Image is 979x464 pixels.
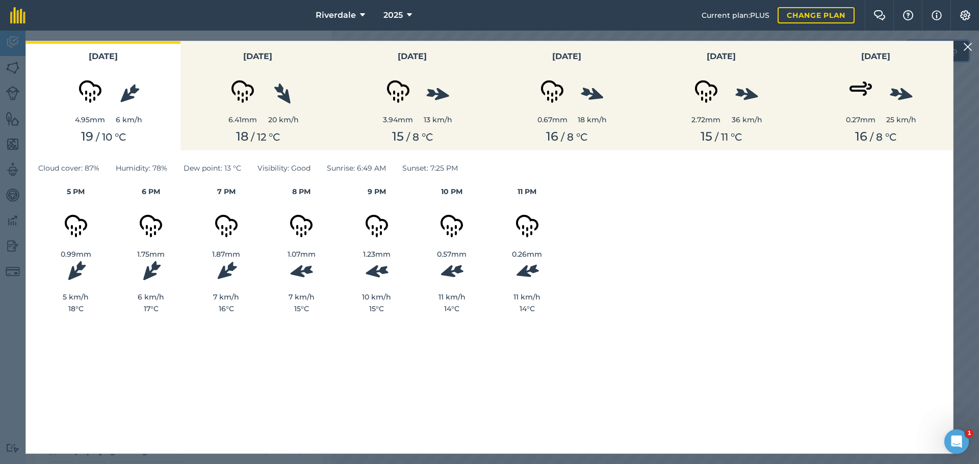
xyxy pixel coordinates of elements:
div: 18 km/h [578,114,607,125]
h4: 5 PM [38,186,114,197]
div: / ° C [187,129,329,144]
div: / ° C [650,129,792,144]
div: 0.67 mm [527,114,578,125]
h3: [DATE] [805,50,947,63]
div: 3.94 mm [373,114,424,125]
img: A cog icon [959,10,971,20]
img: svg+xml;base64,PD94bWwgdmVyc2lvbj0iMS4wIiBlbmNvZGluZz0idXRmLTgiPz4KPCEtLSBHZW5lcmF0b3I6IEFkb2JlIE... [373,63,424,114]
h4: 8 PM [264,186,340,197]
div: 1.07 mm [264,249,340,260]
img: svg+xml;base64,PD94bWwgdmVyc2lvbj0iMS4wIiBlbmNvZGluZz0idXRmLTgiPz4KPCEtLSBHZW5lcmF0b3I6IEFkb2JlIE... [502,198,553,249]
div: 6 km/h [116,114,142,125]
img: svg+xml;base64,PD94bWwgdmVyc2lvbj0iMS4wIiBlbmNvZGluZz0idXRmLTgiPz4KPCEtLSBHZW5lcmF0b3I6IEFkb2JlIE... [217,63,268,114]
div: 16 ° C [189,303,264,314]
img: svg%3e [271,80,295,107]
div: 6.41 mm [217,114,268,125]
span: 12 [257,131,266,143]
img: svg+xml;base64,PD94bWwgdmVyc2lvbj0iMS4wIiBlbmNvZGluZz0idXRmLTgiPz4KPCEtLSBHZW5lcmF0b3I6IEFkb2JlIE... [50,198,101,249]
span: Humidity : 78% [116,162,167,174]
div: 4.95 mm [65,114,116,125]
div: 14 ° C [489,303,565,314]
button: [DATE]2.72mm36 km/h15 / 11 °C [644,41,798,150]
span: Cloud cover : 87% [38,162,99,174]
div: / ° C [341,129,483,144]
div: 0.27 mm [835,114,886,125]
div: 0.57 mm [415,249,490,260]
h4: 11 PM [489,186,565,197]
button: [DATE]0.67mm18 km/h16 / 8 °C [489,41,644,150]
div: 1.75 mm [114,249,189,260]
h3: [DATE] [496,50,638,63]
h3: [DATE] [650,50,792,63]
span: Sunset : 7:25 PM [402,162,458,174]
div: 2.72 mm [681,114,732,125]
span: 16 [546,129,558,144]
span: 19 [81,129,93,144]
img: svg%3e [138,258,164,285]
div: / ° C [496,129,638,144]
h3: [DATE] [341,50,483,63]
span: 8 [567,131,574,143]
span: 8 [876,131,883,143]
img: svg%3e [63,258,89,285]
img: svg+xml;base64,PD94bWwgdmVyc2lvbj0iMS4wIiBlbmNvZGluZz0idXRmLTgiPz4KPCEtLSBHZW5lcmF0b3I6IEFkb2JlIE... [65,63,116,114]
button: [DATE]4.95mm6 km/h19 / 10 °C [26,41,181,150]
div: 17 ° C [114,303,189,314]
img: svg%3e [289,263,314,281]
div: 25 km/h [886,114,916,125]
img: svg%3e [439,262,465,281]
iframe: Intercom live chat [944,429,969,454]
img: svg%3e [514,261,540,282]
h4: 10 PM [415,186,490,197]
span: Current plan : PLUS [702,10,769,21]
img: svg+xml;base64,PD94bWwgdmVyc2lvbj0iMS4wIiBlbmNvZGluZz0idXRmLTgiPz4KPCEtLSBHZW5lcmF0b3I6IEFkb2JlIE... [276,198,327,249]
h3: [DATE] [187,50,329,63]
img: svg%3e [425,86,451,102]
div: 6 km/h [114,291,189,303]
div: 0.99 mm [38,249,114,260]
div: 15 ° C [264,303,340,314]
span: 2025 [383,9,403,21]
img: svg+xml;base64,PHN2ZyB4bWxucz0iaHR0cDovL3d3dy53My5vcmcvMjAwMC9zdmciIHdpZHRoPSIyMiIgaGVpZ2h0PSIzMC... [963,41,972,53]
div: 11 km/h [489,291,565,303]
a: Change plan [778,7,855,23]
div: 10 km/h [339,291,415,303]
div: / ° C [805,129,947,144]
img: svg+xml;base64,PHN2ZyB4bWxucz0iaHR0cDovL3d3dy53My5vcmcvMjAwMC9zdmciIHdpZHRoPSIxNyIgaGVpZ2h0PSIxNy... [932,9,942,21]
button: [DATE]6.41mm20 km/h18 / 12 °C [181,41,335,150]
div: 5 km/h [38,291,114,303]
span: 11 [721,131,728,143]
span: Riverdale [316,9,356,21]
div: 7 km/h [189,291,264,303]
h4: 7 PM [189,186,264,197]
img: fieldmargin Logo [10,7,25,23]
h4: 9 PM [339,186,415,197]
div: 14 ° C [415,303,490,314]
img: svg%3e [213,259,240,284]
button: [DATE]0.27mm25 km/h16 / 8 °C [798,41,953,150]
img: Two speech bubbles overlapping with the left bubble in the forefront [873,10,886,20]
span: 1 [965,429,973,438]
img: svg%3e [579,84,606,104]
div: 1.23 mm [339,249,415,260]
span: 16 [855,129,867,144]
span: 18 [236,129,248,144]
div: 18 ° C [38,303,114,314]
img: svg+xml;base64,PD94bWwgdmVyc2lvbj0iMS4wIiBlbmNvZGluZz0idXRmLTgiPz4KPCEtLSBHZW5lcmF0b3I6IEFkb2JlIE... [125,198,176,249]
div: 20 km/h [268,114,299,125]
h4: 6 PM [114,186,189,197]
div: 36 km/h [732,114,762,125]
img: svg+xml;base64,PD94bWwgdmVyc2lvbj0iMS4wIiBlbmNvZGluZz0idXRmLTgiPz4KPCEtLSBHZW5lcmF0b3I6IEFkb2JlIE... [681,63,732,114]
div: 1.87 mm [189,249,264,260]
img: svg+xml;base64,PD94bWwgdmVyc2lvbj0iMS4wIiBlbmNvZGluZz0idXRmLTgiPz4KPCEtLSBHZW5lcmF0b3I6IEFkb2JlIE... [201,198,252,249]
button: [DATE]3.94mm13 km/h15 / 8 °C [335,41,489,150]
img: svg%3e [116,81,142,106]
div: 15 ° C [339,303,415,314]
span: Sunrise : 6:49 AM [327,162,386,174]
span: 10 [102,131,112,143]
div: 11 km/h [415,291,490,303]
img: svg+xml;base64,PD94bWwgdmVyc2lvbj0iMS4wIiBlbmNvZGluZz0idXRmLTgiPz4KPCEtLSBHZW5lcmF0b3I6IEFkb2JlIE... [527,63,578,114]
img: svg+xml;base64,PD94bWwgdmVyc2lvbj0iMS4wIiBlbmNvZGluZz0idXRmLTgiPz4KPCEtLSBHZW5lcmF0b3I6IEFkb2JlIE... [351,198,402,249]
img: A question mark icon [902,10,914,20]
h3: [DATE] [32,50,174,63]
